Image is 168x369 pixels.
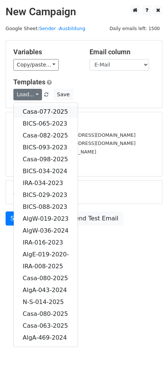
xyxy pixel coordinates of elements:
[13,78,45,86] a: Templates
[13,48,78,56] h5: Variables
[131,333,168,369] div: Chat-Widget
[14,284,78,296] a: AlgA-043-2024
[6,26,85,31] small: Google Sheet:
[54,89,73,100] button: Save
[14,201,78,213] a: BICS-088-2023
[13,59,59,71] a: Copy/paste...
[13,188,155,196] h5: Advanced
[107,26,162,31] a: Daily emails left: 1500
[107,25,162,33] span: Daily emails left: 1500
[13,140,136,146] small: [PERSON_NAME][EMAIL_ADDRESS][DOMAIN_NAME]
[90,48,155,56] h5: Email column
[14,118,78,130] a: BICS-065-2023
[14,332,78,344] a: AlgA-469-2024
[14,260,78,272] a: IRA-008-2025
[14,177,78,189] a: IRA-034-2023
[39,26,85,31] a: Sender -Ausbildung
[14,130,78,142] a: Casa-082-2025
[6,211,30,226] a: Send
[14,213,78,225] a: AlgW-019-2023
[131,333,168,369] iframe: Chat Widget
[14,272,78,284] a: Casa-080-2025
[14,142,78,153] a: BICS-093-2023
[14,165,78,177] a: BICS-034-2024
[14,308,78,320] a: Casa-080-2025
[14,189,78,201] a: BICS-029-2023
[14,153,78,165] a: Casa-098-2025
[14,249,78,260] a: AlgE-019-2020-
[6,6,162,18] h2: New Campaign
[14,320,78,332] a: Casa-063-2025
[13,89,42,100] a: Load...
[14,296,78,308] a: N-S-014-2025
[14,225,78,237] a: AlgW-036-2024
[14,106,78,118] a: Casa-077-2025
[13,132,136,138] small: [PERSON_NAME][EMAIL_ADDRESS][DOMAIN_NAME]
[67,211,123,226] a: Send Test Email
[13,120,155,128] h5: 1488 Recipients
[13,149,96,155] small: [EMAIL_ADDRESS][DOMAIN_NAME]
[14,237,78,249] a: IRA-016-2023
